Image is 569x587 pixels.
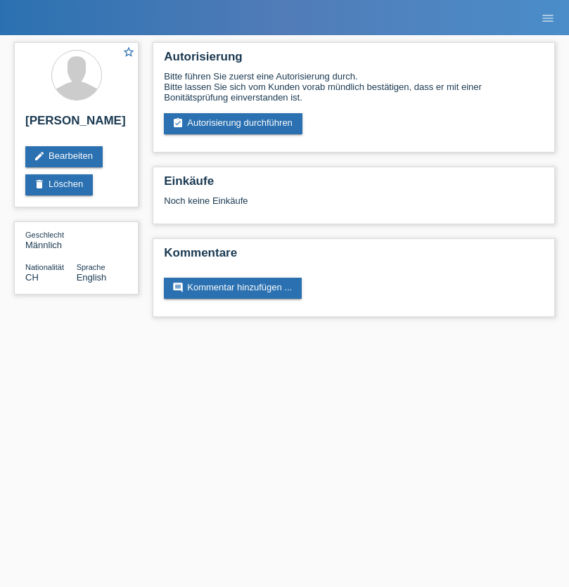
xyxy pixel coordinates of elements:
[77,263,106,271] span: Sprache
[172,282,184,293] i: comment
[534,13,562,22] a: menu
[34,150,45,162] i: edit
[25,231,64,239] span: Geschlecht
[164,71,544,103] div: Bitte führen Sie zuerst eine Autorisierung durch. Bitte lassen Sie sich vom Kunden vorab mündlich...
[122,46,135,60] a: star_border
[164,246,544,267] h2: Kommentare
[164,113,302,134] a: assignment_turned_inAutorisierung durchführen
[25,174,93,195] a: deleteLöschen
[25,229,77,250] div: Männlich
[25,263,64,271] span: Nationalität
[25,146,103,167] a: editBearbeiten
[164,278,302,299] a: commentKommentar hinzufügen ...
[25,272,39,283] span: Schweiz
[164,174,544,195] h2: Einkäufe
[34,179,45,190] i: delete
[541,11,555,25] i: menu
[122,46,135,58] i: star_border
[164,50,544,71] h2: Autorisierung
[25,114,127,135] h2: [PERSON_NAME]
[172,117,184,129] i: assignment_turned_in
[164,195,544,217] div: Noch keine Einkäufe
[77,272,107,283] span: English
